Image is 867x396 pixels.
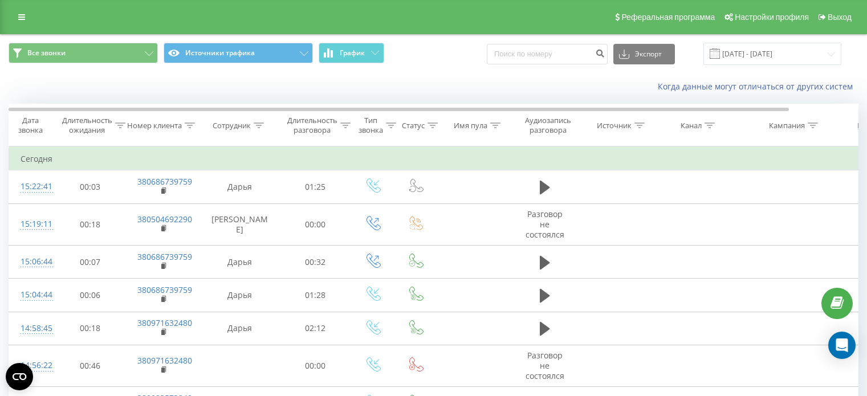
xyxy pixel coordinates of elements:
[55,345,126,387] td: 00:46
[21,317,43,340] div: 14:58:45
[613,44,675,64] button: Экспорт
[137,176,192,187] a: 380686739759
[828,332,856,359] div: Open Intercom Messenger
[21,284,43,306] div: 15:04:44
[280,345,351,387] td: 00:00
[287,116,337,135] div: Длительность разговора
[55,312,126,345] td: 00:18
[597,121,632,130] div: Источник
[164,43,313,63] button: Источники трафика
[21,175,43,198] div: 15:22:41
[658,81,858,92] a: Когда данные могут отличаться от других систем
[21,251,43,273] div: 15:06:44
[137,214,192,224] a: 380504692290
[526,350,564,381] span: Разговор не состоялся
[454,121,487,130] div: Имя пула
[828,13,852,22] span: Выход
[280,279,351,312] td: 01:28
[127,121,182,130] div: Номер клиента
[520,116,576,135] div: Аудиозапись разговора
[6,363,33,390] button: Open CMP widget
[213,121,251,130] div: Сотрудник
[9,43,158,63] button: Все звонки
[487,44,608,64] input: Поиск по номеру
[200,279,280,312] td: Дарья
[55,279,126,312] td: 00:06
[681,121,702,130] div: Канал
[735,13,809,22] span: Настройки профиля
[21,354,43,377] div: 14:56:22
[340,49,365,57] span: График
[200,170,280,203] td: Дарья
[526,209,564,240] span: Разговор не состоялся
[137,251,192,262] a: 380686739759
[55,246,126,279] td: 00:07
[55,170,126,203] td: 00:03
[280,312,351,345] td: 02:12
[137,355,192,366] a: 380971632480
[359,116,383,135] div: Тип звонка
[769,121,805,130] div: Кампания
[200,246,280,279] td: Дарья
[55,203,126,246] td: 00:18
[21,213,43,235] div: 15:19:11
[280,203,351,246] td: 00:00
[280,246,351,279] td: 00:32
[319,43,384,63] button: График
[200,203,280,246] td: [PERSON_NAME]
[621,13,715,22] span: Реферальная программа
[27,48,66,58] span: Все звонки
[200,312,280,345] td: Дарья
[137,317,192,328] a: 380971632480
[402,121,425,130] div: Статус
[137,284,192,295] a: 380686739759
[9,116,51,135] div: Дата звонка
[280,170,351,203] td: 01:25
[62,116,112,135] div: Длительность ожидания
